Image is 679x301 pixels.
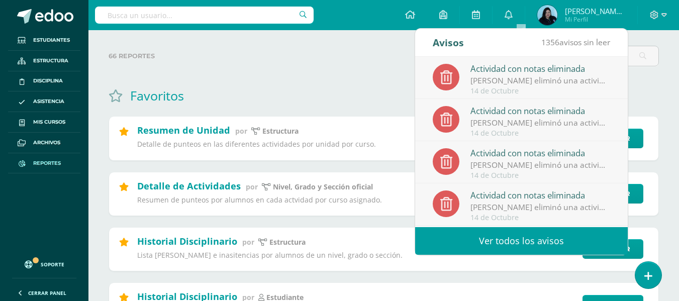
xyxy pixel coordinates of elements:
span: Reportes [33,159,61,167]
span: Asistencia [33,97,64,106]
div: [PERSON_NAME] eliminó una actividad en Taller de Destrezas [PERSON_NAME] Preprimaria [470,75,610,86]
h2: Historial Disciplinario [137,235,237,247]
span: Archivos [33,139,60,147]
a: Reportes [8,153,80,174]
div: [PERSON_NAME] eliminó una actividad en Taller de Destrezas [PERSON_NAME] Preprimaria [470,117,610,129]
h2: Resumen de Unidad [137,124,230,136]
span: Soporte [41,261,64,268]
a: Estructura [8,51,80,71]
div: Actividad con notas eliminada [470,104,610,117]
p: Estructura [269,238,306,247]
div: [PERSON_NAME] eliminó una actividad en Taller de Destrezas [PERSON_NAME] Preprimaria [470,159,610,171]
span: [PERSON_NAME][DATE] [565,6,625,16]
span: Cerrar panel [28,289,66,296]
p: Resumen de punteos por alumnos en cada actvidad por curso asignado. [137,195,576,205]
span: Estudiantes [33,36,70,44]
a: Archivos [8,133,80,153]
span: Mi Perfil [565,15,625,24]
p: Detalle de punteos en las diferentes actividades por unidad por curso. [137,140,576,149]
div: Actividad con notas eliminada [470,146,610,159]
p: Lista [PERSON_NAME] e inasitencias por alumnos de un nivel, grado o sección. [137,251,576,260]
div: 14 de Octubre [470,214,610,222]
div: 14 de Octubre [470,87,610,95]
p: estructura [262,127,299,136]
a: Soporte [12,251,76,275]
div: [PERSON_NAME] eliminó una actividad en Taller de Destrezas [PERSON_NAME] Preprimaria [470,202,610,213]
span: 1356 [541,37,559,48]
div: Actividad con notas eliminada [470,188,610,202]
h2: Detalle de Actividades [137,180,241,192]
p: Nivel, Grado y Sección oficial [273,182,373,191]
div: Avisos [433,29,464,56]
div: 14 de Octubre [470,129,610,138]
span: por [235,126,247,136]
h1: Favoritos [130,87,184,104]
a: Mis cursos [8,112,80,133]
a: Estudiantes [8,30,80,51]
span: por [246,182,258,191]
div: 14 de Octubre [470,171,610,180]
img: 7cb9ebd05b140000fdc9db502d26292e.png [537,5,557,25]
span: Mis cursos [33,118,65,126]
a: Asistencia [8,91,80,112]
span: Estructura [33,57,68,65]
label: 66 reportes [109,46,473,66]
a: Disciplina [8,71,80,92]
span: por [242,237,254,247]
div: Actividad con notas eliminada [470,62,610,75]
span: avisos sin leer [541,37,610,48]
span: Disciplina [33,77,63,85]
a: Ver todos los avisos [415,227,628,255]
input: Busca un usuario... [95,7,314,24]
